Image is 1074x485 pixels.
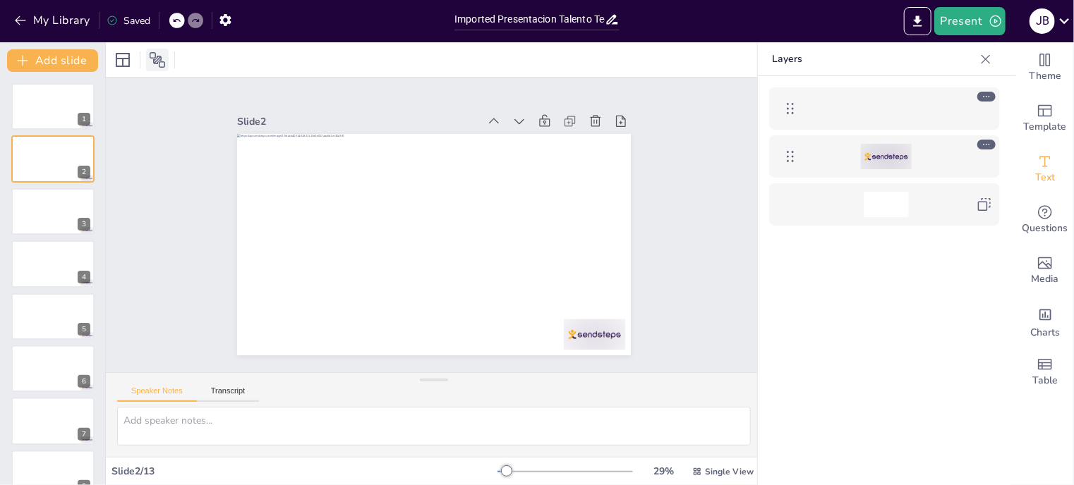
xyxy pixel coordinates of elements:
button: Present [934,7,1005,35]
div: 7 [11,398,95,444]
div: 1 [78,113,90,125]
button: Add slide [7,49,98,72]
div: Add charts and graphs [1017,296,1073,347]
button: My Library [11,9,96,32]
div: 3 [78,218,90,231]
div: 6 [11,345,95,392]
div: Add text boxes [1017,144,1073,195]
div: 7 [78,428,90,441]
div: Add ready made slides [1017,93,1073,144]
div: j b [1030,8,1055,34]
div: 1 [11,83,95,130]
div: 6 [78,375,90,388]
div: Change the overall theme [1017,42,1073,93]
button: j b [1030,7,1055,35]
span: Position [149,51,166,68]
div: 4 [11,240,95,287]
div: 4 [78,271,90,283]
div: Get real-time input from your audience [1017,195,1073,245]
span: Questions [1022,221,1068,236]
input: Insert title [454,9,605,30]
div: Add a table [1017,347,1073,398]
button: Transcript [197,386,260,402]
div: 29 % [647,465,681,478]
div: Saved [107,14,150,27]
div: 2 [11,135,95,182]
div: Layout [111,49,134,71]
span: Table [1032,373,1058,388]
div: 2 [78,166,90,178]
span: Single View [705,466,754,477]
span: Text [1035,170,1055,185]
span: Charts [1030,325,1060,340]
div: 3 [11,188,95,235]
div: Add images, graphics, shapes or video [1017,245,1073,296]
div: https://api.sendsteps.com/image/27fd4cb4071461822123e0e027aaa5d1ec30a7f0 [769,87,1000,130]
button: Speaker Notes [117,386,197,402]
span: Theme [1029,68,1061,84]
span: Media [1032,271,1059,287]
button: Export to PowerPoint [904,7,931,35]
div: https://cdn.sendsteps.com/images/logo/sendsteps_logo_white.pnghttps://cdn.sendsteps.com/images/lo... [769,135,1000,178]
span: Template [1024,119,1067,135]
div: Slide 2 / 13 [111,465,497,478]
div: 5 [78,323,90,336]
p: Layers [772,42,975,76]
div: 5 [11,293,95,340]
